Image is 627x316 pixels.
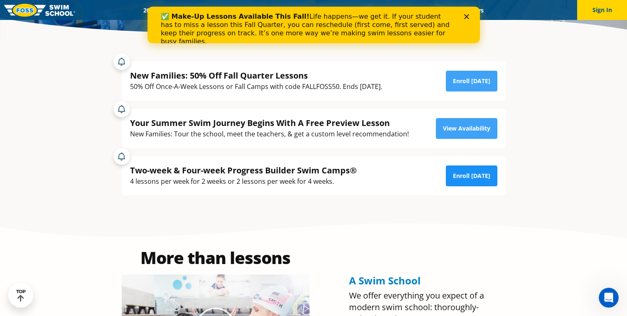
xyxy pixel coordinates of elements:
a: 2025 Calendar [136,6,188,14]
div: Two-week & Four-week Progress Builder Swim Camps® [130,165,357,176]
a: Swim Path® Program [223,6,296,14]
div: Close [317,7,325,12]
a: Careers [456,6,491,14]
div: TOP [16,289,26,302]
a: Enroll [DATE] [446,165,497,186]
div: New Families: Tour the school, meet the teachers, & get a custom level recommendation! [130,128,409,140]
b: ✅ Make-Up Lessons Available This Fall! [13,6,162,14]
a: Schools [188,6,223,14]
div: New Families: 50% Off Fall Quarter Lessons [130,70,382,81]
a: Enroll [DATE] [446,71,497,91]
a: About FOSS [296,6,342,14]
img: FOSS Swim School Logo [4,4,75,17]
a: Swim Like [PERSON_NAME] [342,6,430,14]
div: 4 lessons per week for 2 weeks or 2 lessons per week for 4 weeks. [130,176,357,187]
span: A Swim School [349,274,420,287]
div: Your Summer Swim Journey Begins With A Free Preview Lesson [130,117,409,128]
div: 50% Off Once-A-Week Lessons or Fall Camps with code FALLFOSS50. Ends [DATE]. [130,81,382,92]
h2: More than lessons [122,249,310,266]
a: View Availability [436,118,497,139]
iframe: Intercom live chat [599,288,619,308]
a: Blog [430,6,456,14]
iframe: Intercom live chat banner [148,7,480,43]
div: Life happens—we get it. If your student has to miss a lesson this Fall Quarter, you can reschedul... [13,6,306,39]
